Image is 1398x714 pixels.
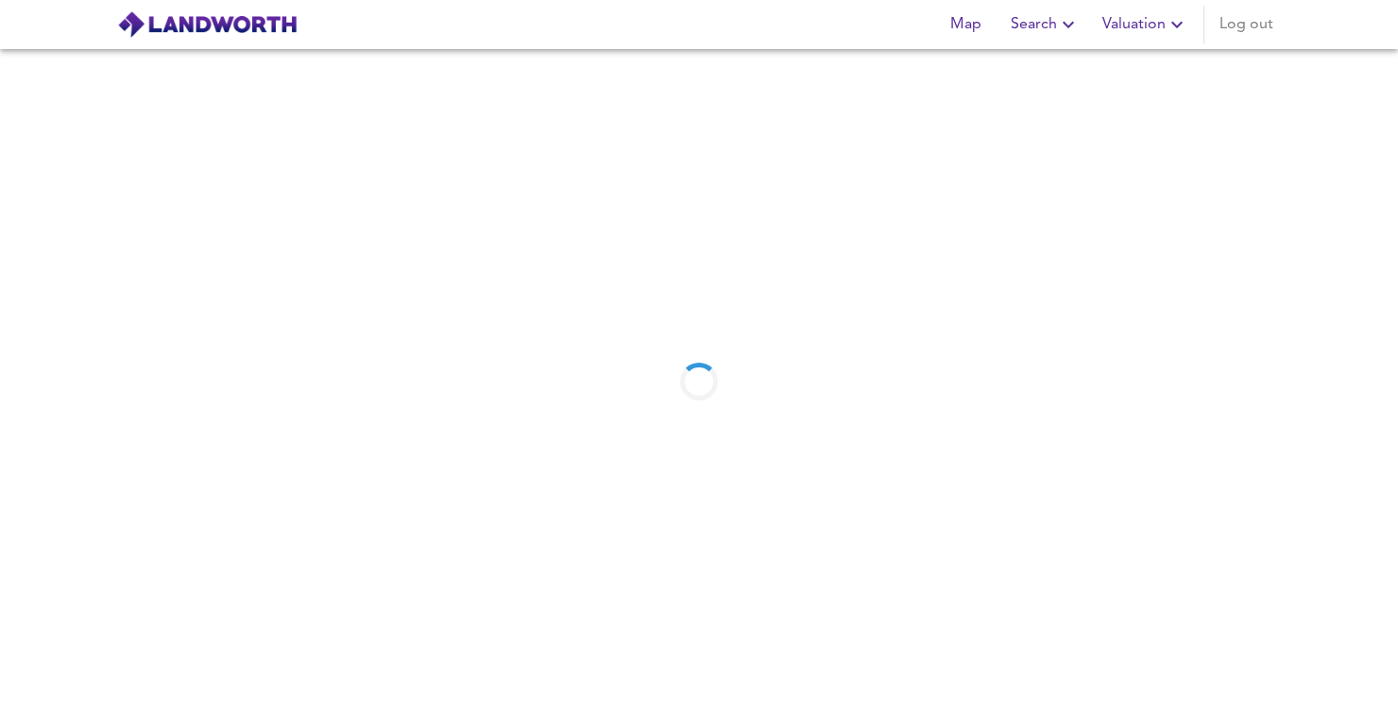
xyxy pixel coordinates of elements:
[943,11,988,38] span: Map
[935,6,996,43] button: Map
[1003,6,1087,43] button: Search
[1102,11,1188,38] span: Valuation
[117,10,298,39] img: logo
[1212,6,1281,43] button: Log out
[1219,11,1273,38] span: Log out
[1095,6,1196,43] button: Valuation
[1011,11,1080,38] span: Search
